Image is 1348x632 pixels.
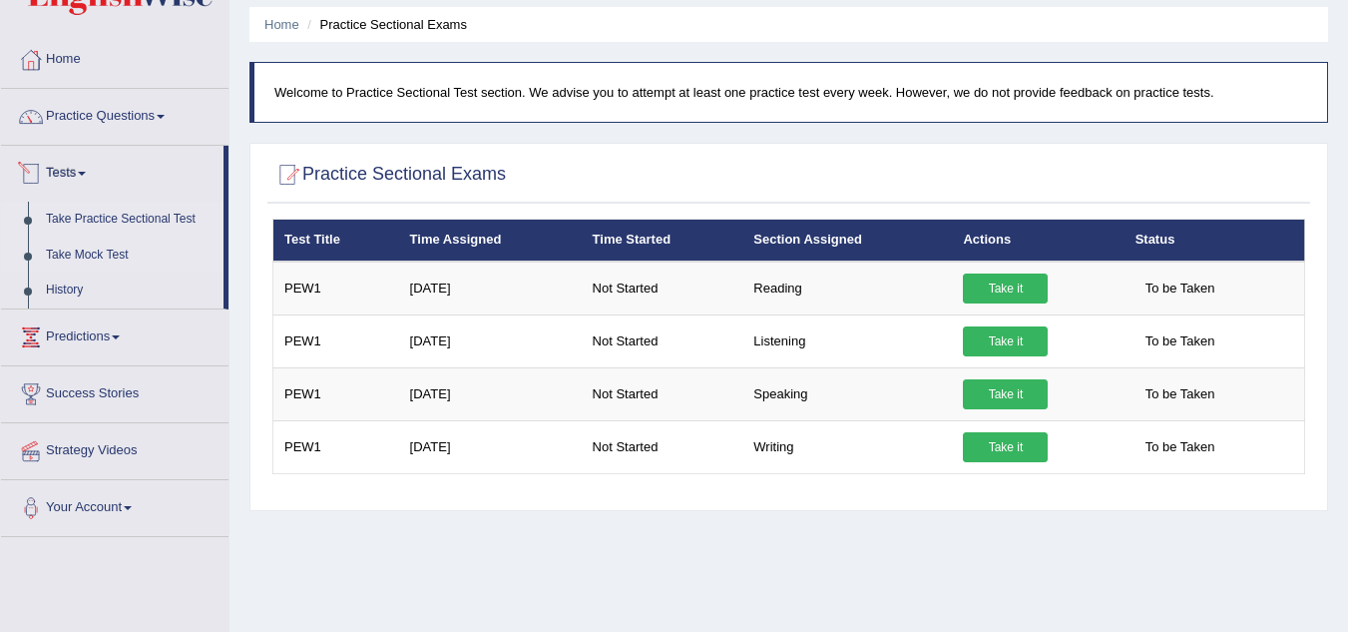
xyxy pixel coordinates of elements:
a: Take it [963,432,1048,462]
td: PEW1 [273,420,399,473]
td: Speaking [742,367,952,420]
a: Take Practice Sectional Test [37,202,224,238]
td: PEW1 [273,315,399,367]
span: To be Taken [1135,379,1225,409]
span: To be Taken [1135,326,1225,356]
span: To be Taken [1135,432,1225,462]
th: Time Started [582,220,743,262]
td: Reading [742,262,952,316]
td: Not Started [582,262,743,316]
td: [DATE] [399,367,582,420]
h2: Practice Sectional Exams [272,160,506,190]
a: Tests [1,146,224,196]
a: Predictions [1,310,228,359]
th: Section Assigned [742,220,952,262]
a: Home [264,17,299,32]
a: Take Mock Test [37,238,224,274]
a: Your Account [1,480,228,530]
th: Time Assigned [399,220,582,262]
a: Home [1,32,228,82]
th: Actions [952,220,1123,262]
td: Not Started [582,420,743,473]
a: Strategy Videos [1,423,228,473]
th: Status [1124,220,1305,262]
td: [DATE] [399,315,582,367]
td: [DATE] [399,420,582,473]
a: Practice Questions [1,89,228,139]
td: Not Started [582,315,743,367]
p: Welcome to Practice Sectional Test section. We advise you to attempt at least one practice test e... [274,83,1307,102]
a: Take it [963,326,1048,356]
td: Not Started [582,367,743,420]
li: Practice Sectional Exams [302,15,467,34]
a: Success Stories [1,366,228,416]
td: PEW1 [273,367,399,420]
td: Listening [742,315,952,367]
th: Test Title [273,220,399,262]
a: Take it [963,379,1048,409]
td: Writing [742,420,952,473]
td: [DATE] [399,262,582,316]
span: To be Taken [1135,274,1225,304]
a: Take it [963,274,1048,304]
a: History [37,273,224,309]
td: PEW1 [273,262,399,316]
